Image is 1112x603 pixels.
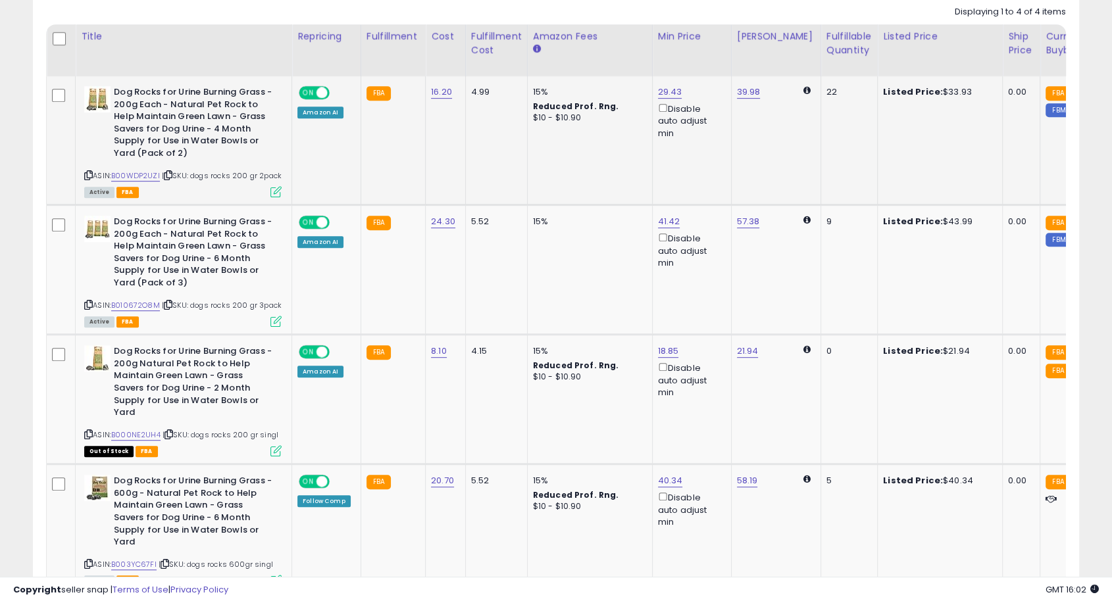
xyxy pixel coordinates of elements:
[300,87,316,99] span: ON
[300,476,316,487] span: ON
[737,474,758,487] a: 58.19
[84,216,111,242] img: 51YjbsYp9FL._SL40_.jpg
[883,86,992,98] div: $33.93
[1008,345,1030,357] div: 0.00
[1008,86,1030,98] div: 0.00
[658,101,721,139] div: Disable auto adjust min
[81,30,286,43] div: Title
[1008,30,1034,57] div: Ship Price
[366,216,391,230] small: FBA
[297,107,343,118] div: Amazon AI
[533,475,642,487] div: 15%
[883,345,992,357] div: $21.94
[658,345,679,358] a: 18.85
[658,215,680,228] a: 41.42
[431,474,454,487] a: 20.70
[84,345,111,372] img: 51Uiy3tQujL._SL40_.jpg
[1008,216,1030,228] div: 0.00
[533,43,541,55] small: Amazon Fees.
[84,316,114,327] span: All listings currently available for purchase on Amazon
[162,170,282,181] span: | SKU: dogs rocks 200 gr 2pack
[1046,103,1071,117] small: FBM
[84,345,282,455] div: ASIN:
[431,30,460,43] div: Cost
[1046,233,1071,247] small: FBM
[883,215,943,228] b: Listed Price:
[13,584,228,596] div: seller snap | |
[883,345,943,357] b: Listed Price:
[111,429,161,441] a: B000NE2UH4
[114,216,274,292] b: Dog Rocks for Urine Burning Grass - 200g Each - Natural Pet Rock to Help Maintain Green Lawn - Gr...
[471,345,517,357] div: 4.15
[84,187,114,198] span: All listings currently available for purchase on Amazon
[533,30,647,43] div: Amazon Fees
[114,345,274,422] b: Dog Rocks for Urine Burning Grass - 200g Natural Pet Rock to Help Maintain Green Lawn - Grass Sav...
[1046,583,1099,596] span: 2025-08-14 16:02 GMT
[328,87,349,99] span: OFF
[431,215,455,228] a: 24.30
[658,231,721,269] div: Disable auto adjust min
[300,347,316,358] span: ON
[471,86,517,98] div: 4.99
[533,101,619,112] b: Reduced Prof. Rng.
[737,30,815,43] div: [PERSON_NAME]
[883,474,943,487] b: Listed Price:
[111,300,160,311] a: B010672O8M
[826,475,867,487] div: 5
[1046,364,1070,378] small: FBA
[533,216,642,228] div: 15%
[471,30,522,57] div: Fulfillment Cost
[883,475,992,487] div: $40.34
[114,86,274,162] b: Dog Rocks for Urine Burning Grass - 200g Each - Natural Pet Rock to Help Maintain Green Lawn - Gr...
[116,316,139,327] span: FBA
[471,475,517,487] div: 5.52
[658,490,721,528] div: Disable auto adjust min
[111,170,160,181] a: B00WDP2UZI
[826,216,867,228] div: 9
[116,187,139,198] span: FBA
[826,345,867,357] div: 0
[111,559,157,570] a: B003YC67FI
[297,30,355,43] div: Repricing
[84,216,282,326] div: ASIN:
[658,30,726,43] div: Min Price
[13,583,61,596] strong: Copyright
[737,85,761,99] a: 39.98
[366,30,420,43] div: Fulfillment
[328,476,349,487] span: OFF
[471,216,517,228] div: 5.52
[533,489,619,500] b: Reduced Prof. Rng.
[533,112,642,124] div: $10 - $10.90
[1046,86,1070,101] small: FBA
[163,429,278,440] span: | SKU: dogs rocks 200 gr singl
[955,6,1066,18] div: Displaying 1 to 4 of 4 items
[737,345,759,358] a: 21.94
[533,501,642,512] div: $10 - $10.90
[1008,475,1030,487] div: 0.00
[658,85,682,99] a: 29.43
[84,475,111,501] img: 41zFYobis2L._SL40_.jpg
[1046,475,1070,489] small: FBA
[883,216,992,228] div: $43.99
[658,474,683,487] a: 40.34
[113,583,168,596] a: Terms of Use
[1046,216,1070,230] small: FBA
[737,215,760,228] a: 57.38
[297,495,351,507] div: Follow Comp
[826,86,867,98] div: 22
[366,86,391,101] small: FBA
[826,30,872,57] div: Fulfillable Quantity
[533,345,642,357] div: 15%
[658,360,721,398] div: Disable auto adjust min
[533,360,619,371] b: Reduced Prof. Rng.
[366,345,391,360] small: FBA
[114,475,274,551] b: Dog Rocks for Urine Burning Grass - 600g - Natural Pet Rock to Help Maintain Green Lawn - Grass S...
[84,86,282,196] div: ASIN:
[84,446,134,457] span: All listings that are currently out of stock and unavailable for purchase on Amazon
[297,236,343,248] div: Amazon AI
[159,559,273,569] span: | SKU: dogs rocks 600gr singl
[533,86,642,98] div: 15%
[84,86,111,112] img: 51w-WWkwNFL._SL40_.jpg
[300,217,316,228] span: ON
[1046,345,1070,360] small: FBA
